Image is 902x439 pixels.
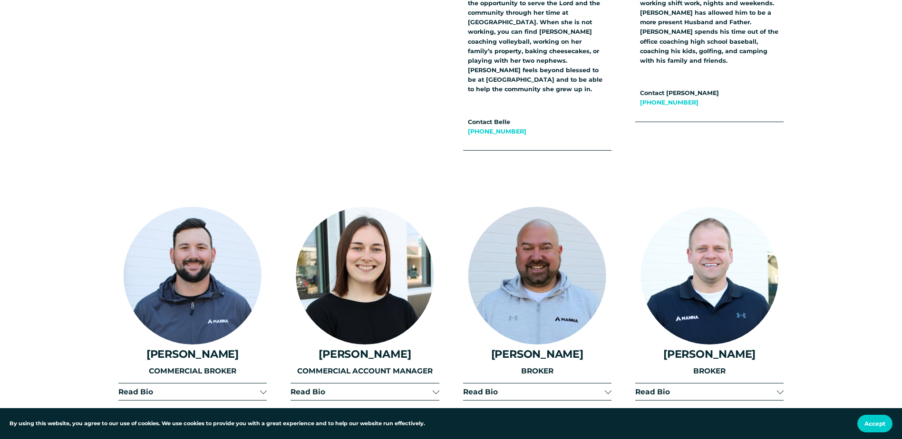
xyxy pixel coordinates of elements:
p: BROKER [635,365,784,377]
span: Accept [864,420,885,427]
h4: [PERSON_NAME] [635,348,784,360]
a: [PHONE_NUMBER] [468,128,526,135]
p: BROKER [463,365,611,377]
a: [PHONE_NUMBER] [640,99,698,106]
button: Read Bio [635,383,784,400]
span: Read Bio [118,387,260,396]
button: Read Bio [118,383,267,400]
strong: Contact [PERSON_NAME] [640,89,719,96]
button: Read Bio [463,383,611,400]
strong: Contact Belle [468,118,510,125]
span: Read Bio [291,387,432,396]
h4: [PERSON_NAME] [463,348,611,360]
p: COMMERCIAL ACCOUNT MANAGER [291,365,439,377]
span: Read Bio [463,387,605,396]
span: Read Bio [635,387,777,396]
p: COMMERCIAL BROKER [118,365,267,377]
button: Accept [857,415,892,432]
h4: [PERSON_NAME] [291,348,439,360]
button: Read Bio [291,383,439,400]
p: By using this website, you agree to our use of cookies. We use cookies to provide you with a grea... [10,420,425,428]
h4: [PERSON_NAME] [118,348,267,360]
